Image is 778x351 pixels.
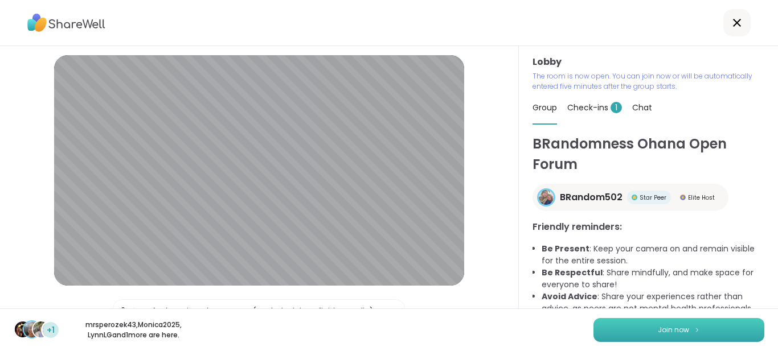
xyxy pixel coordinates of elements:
span: Star Peer [640,193,666,202]
span: Elite Host [688,193,715,202]
p: mrsperozek43 , Monica2025 , LynnLG and 1 more are here. [69,320,197,340]
img: mrsperozek43 [15,321,31,337]
button: Join now [593,318,764,342]
li: : Share mindfully, and make space for everyone to share! [542,267,764,291]
div: Default - Microphone Array (Realtek High Definition Audio) [141,305,374,317]
img: Star Peer [632,195,637,200]
img: Microphone [118,300,128,323]
span: Group [533,102,557,113]
b: Be Respectful [542,267,603,278]
img: Monica2025 [24,321,40,337]
span: Check-ins [567,102,622,113]
img: ShareWell Logomark [694,327,701,333]
img: BRandom502 [539,190,554,205]
span: | [133,300,136,323]
span: BRandom502 [560,191,623,204]
b: Avoid Advice [542,291,597,302]
span: +1 [47,324,55,336]
li: : Share your experiences rather than advice, as peers are not mental health professionals. [542,291,764,315]
h3: Lobby [533,55,764,69]
span: Join now [658,325,689,335]
img: ShareWell Logo [27,10,105,36]
b: Be Present [542,243,589,254]
span: Chat [632,102,652,113]
img: Elite Host [680,195,686,200]
li: : Keep your camera on and remain visible for the entire session. [542,243,764,267]
h3: Friendly reminders: [533,220,764,234]
img: LynnLG [33,321,49,337]
p: The room is now open. You can join now or will be automatically entered five minutes after the gr... [533,71,764,92]
h1: BRandomness Ohana Open Forum [533,134,764,175]
a: BRandom502BRandom502Star PeerStar PeerElite HostElite Host [533,184,728,211]
span: 1 [611,102,622,113]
